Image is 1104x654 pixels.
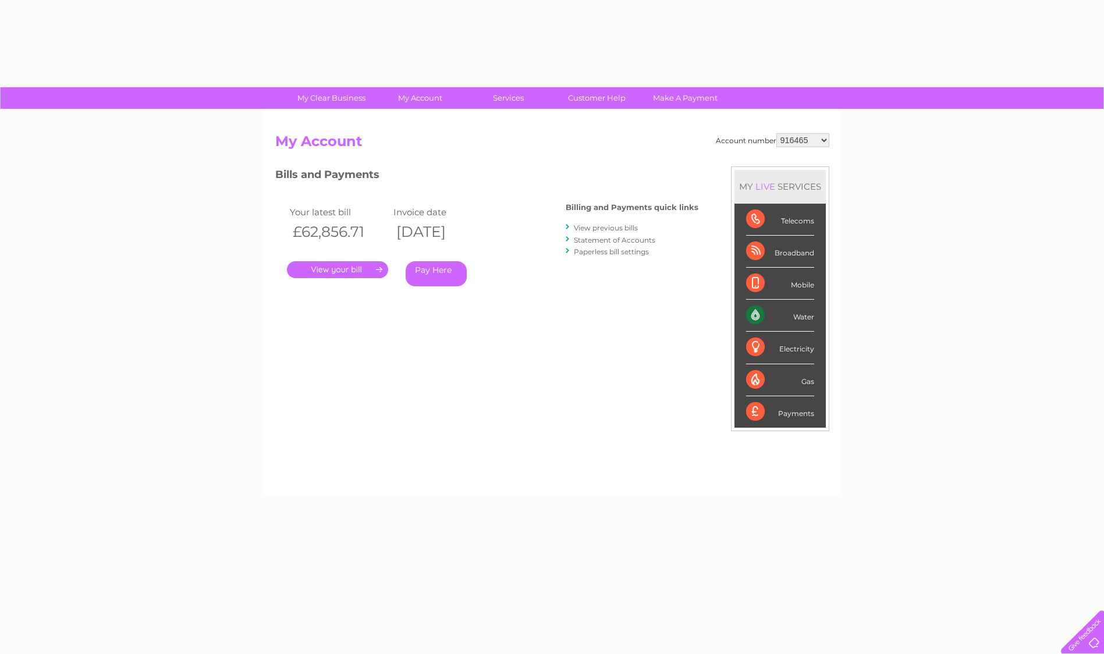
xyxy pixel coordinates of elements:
[746,332,814,364] div: Electricity
[746,300,814,332] div: Water
[574,223,638,232] a: View previous bills
[391,220,495,244] th: [DATE]
[716,133,829,147] div: Account number
[283,87,379,109] a: My Clear Business
[460,87,556,109] a: Services
[391,204,495,220] td: Invoice date
[746,268,814,300] div: Mobile
[734,170,826,203] div: MY SERVICES
[372,87,468,109] a: My Account
[287,220,391,244] th: £62,856.71
[746,204,814,236] div: Telecoms
[746,364,814,396] div: Gas
[753,181,778,192] div: LIVE
[637,87,733,109] a: Make A Payment
[287,204,391,220] td: Your latest bill
[746,396,814,428] div: Payments
[406,261,467,286] a: Pay Here
[574,247,649,256] a: Paperless bill settings
[275,133,829,155] h2: My Account
[275,166,698,187] h3: Bills and Payments
[287,261,388,278] a: .
[549,87,645,109] a: Customer Help
[566,203,698,212] h4: Billing and Payments quick links
[574,236,655,244] a: Statement of Accounts
[746,236,814,268] div: Broadband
